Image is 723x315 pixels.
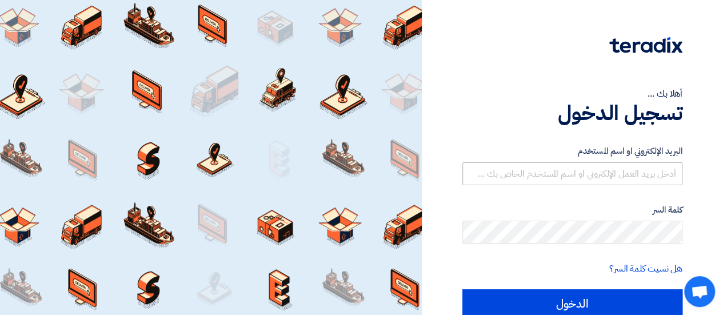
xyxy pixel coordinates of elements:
div: Open chat [684,276,715,307]
label: كلمة السر [462,204,682,217]
input: أدخل بريد العمل الإلكتروني او اسم المستخدم الخاص بك ... [462,162,682,185]
div: أهلا بك ... [462,87,682,101]
h1: تسجيل الدخول [462,101,682,126]
a: هل نسيت كلمة السر؟ [609,262,682,276]
img: Teradix logo [609,37,682,53]
label: البريد الإلكتروني او اسم المستخدم [462,145,682,158]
